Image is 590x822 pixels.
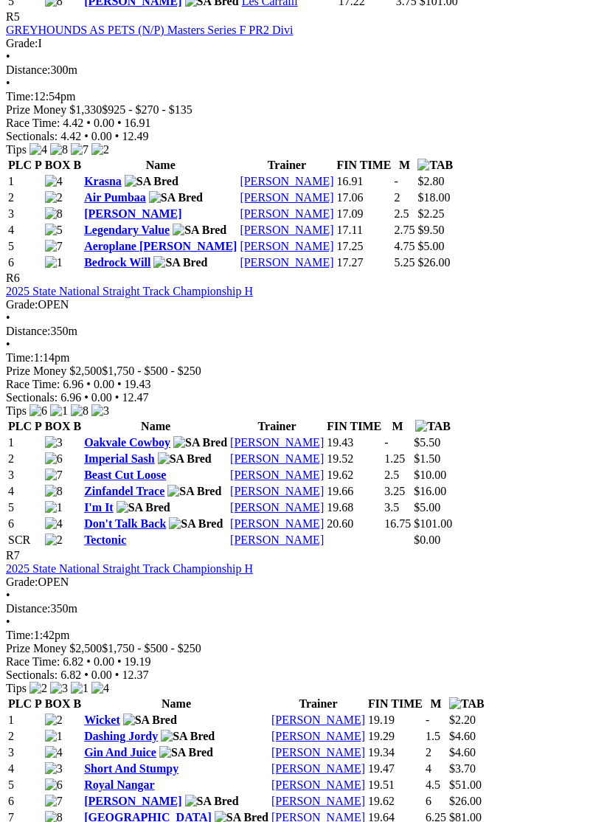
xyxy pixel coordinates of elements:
span: 0.00 [94,117,114,129]
span: Sectionals: [6,130,58,142]
a: 2025 State National Straight Track Championship H [6,562,253,575]
text: 2.5 [394,207,409,220]
a: [PERSON_NAME] [230,436,324,449]
span: $101.00 [414,517,452,530]
a: [PERSON_NAME] [240,191,333,204]
a: Royal Nangar [84,778,155,791]
span: R6 [6,272,20,284]
img: 3 [50,682,68,695]
div: Prize Money $1,330 [6,103,584,117]
td: 2 [7,452,43,466]
span: • [115,669,119,681]
text: 6 [426,795,431,807]
a: [PERSON_NAME] [271,746,365,759]
span: $925 - $270 - $135 [102,103,192,116]
span: 12.37 [122,669,148,681]
span: Time: [6,629,34,641]
div: I [6,37,584,50]
td: 2 [7,729,43,744]
span: Grade: [6,298,38,311]
span: • [84,669,88,681]
div: 300m [6,63,584,77]
span: $26.00 [417,256,450,269]
a: [PERSON_NAME] [271,714,365,726]
img: 7 [45,469,63,482]
div: 1:42pm [6,629,584,642]
span: PLC [8,697,32,710]
span: $2.25 [417,207,444,220]
th: FIN TIME [367,697,423,711]
span: P [35,697,42,710]
img: SA Bred [125,175,178,188]
td: 19.29 [367,729,423,744]
th: Trainer [271,697,366,711]
a: [PERSON_NAME] [240,175,333,187]
span: Distance: [6,325,50,337]
td: 1 [7,174,43,189]
a: Beast Cut Loose [84,469,166,481]
span: Time: [6,90,34,103]
td: 16.91 [336,174,392,189]
text: 2.75 [394,224,414,236]
text: 1.25 [384,452,405,465]
div: 12:54pm [6,90,584,103]
text: 3.25 [384,485,405,497]
span: • [86,117,91,129]
a: [PERSON_NAME] [230,533,324,546]
img: 4 [45,175,63,188]
img: 8 [45,485,63,498]
div: 350m [6,325,584,338]
span: $1,750 - $500 - $250 [102,642,201,655]
span: $0.00 [414,533,440,546]
span: PLC [8,420,32,432]
span: $9.50 [417,224,444,236]
div: OPEN [6,576,584,589]
td: 5 [7,239,43,254]
img: TAB [449,697,485,711]
td: 5 [7,778,43,792]
img: TAB [415,420,451,433]
text: 5.25 [394,256,414,269]
img: 2 [91,143,109,156]
th: M [393,158,415,173]
span: BOX [45,420,71,432]
span: $2.80 [417,175,444,187]
img: SA Bred [153,256,207,269]
td: 20.60 [326,517,382,531]
td: 17.09 [336,207,392,221]
a: Air Pumbaa [84,191,146,204]
img: TAB [417,159,453,172]
td: 17.27 [336,255,392,270]
th: M [383,419,412,434]
span: PLC [8,159,32,171]
td: 6 [7,517,43,531]
span: Grade: [6,576,38,588]
td: 19.62 [326,468,382,483]
div: Prize Money $2,500 [6,365,584,378]
img: 4 [91,682,109,695]
text: 4 [426,762,431,775]
th: Trainer [229,419,324,434]
img: SA Bred [161,730,215,743]
span: $16.00 [414,485,446,497]
text: - [384,436,388,449]
div: Prize Money $2,500 [6,642,584,655]
th: M [425,697,447,711]
img: 2 [29,682,47,695]
img: 4 [45,517,63,531]
a: [PERSON_NAME] [230,517,324,530]
span: $4.60 [449,730,476,742]
td: 19.62 [367,794,423,809]
a: [PERSON_NAME] [84,207,181,220]
span: $4.60 [449,746,476,759]
span: 6.96 [60,391,81,404]
td: 4 [7,484,43,499]
img: SA Bred [173,224,226,237]
img: 1 [50,404,68,418]
th: Name [83,697,269,711]
span: $1.50 [414,452,440,465]
td: 4 [7,761,43,776]
td: 19.19 [367,713,423,728]
img: 2 [45,191,63,204]
a: [PERSON_NAME] [271,778,365,791]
